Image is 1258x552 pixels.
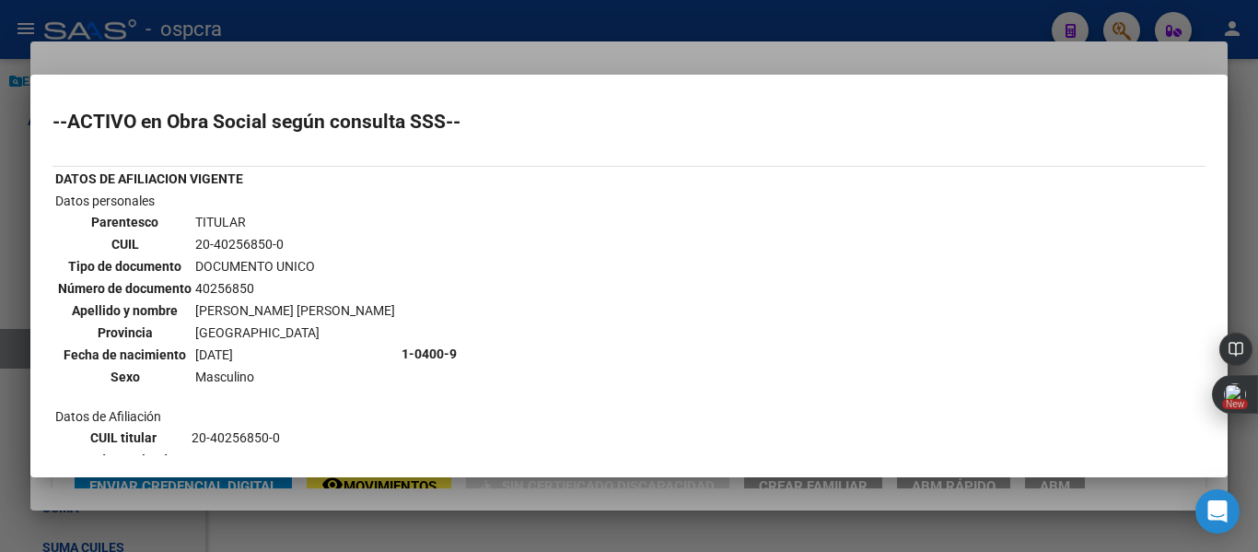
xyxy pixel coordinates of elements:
[55,171,243,186] b: DATOS DE AFILIACION VIGENTE
[194,234,396,254] td: 20-40256850-0
[54,191,399,517] td: Datos personales Datos de Afiliación
[57,345,192,365] th: Fecha de nacimiento
[194,300,396,321] td: [PERSON_NAME] [PERSON_NAME]
[57,278,192,299] th: Número de documento
[57,367,192,387] th: Sexo
[52,112,1206,131] h2: --ACTIVO en Obra Social según consulta SSS--
[57,256,192,276] th: Tipo de documento
[57,234,192,254] th: CUIL
[57,323,192,343] th: Provincia
[57,212,192,232] th: Parentesco
[194,278,396,299] td: 40256850
[194,367,396,387] td: Masculino
[57,428,189,448] th: CUIL titular
[57,450,189,470] th: CUIT de empleador
[402,346,457,361] b: 1-0400-9
[194,345,396,365] td: [DATE]
[191,428,361,448] td: 20-40256850-0
[57,300,192,321] th: Apellido y nombre
[194,256,396,276] td: DOCUMENTO UNICO
[1195,489,1240,534] div: Open Intercom Messenger
[191,450,361,470] td: 30-62534679-3
[194,323,396,343] td: [GEOGRAPHIC_DATA]
[194,212,396,232] td: TITULAR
